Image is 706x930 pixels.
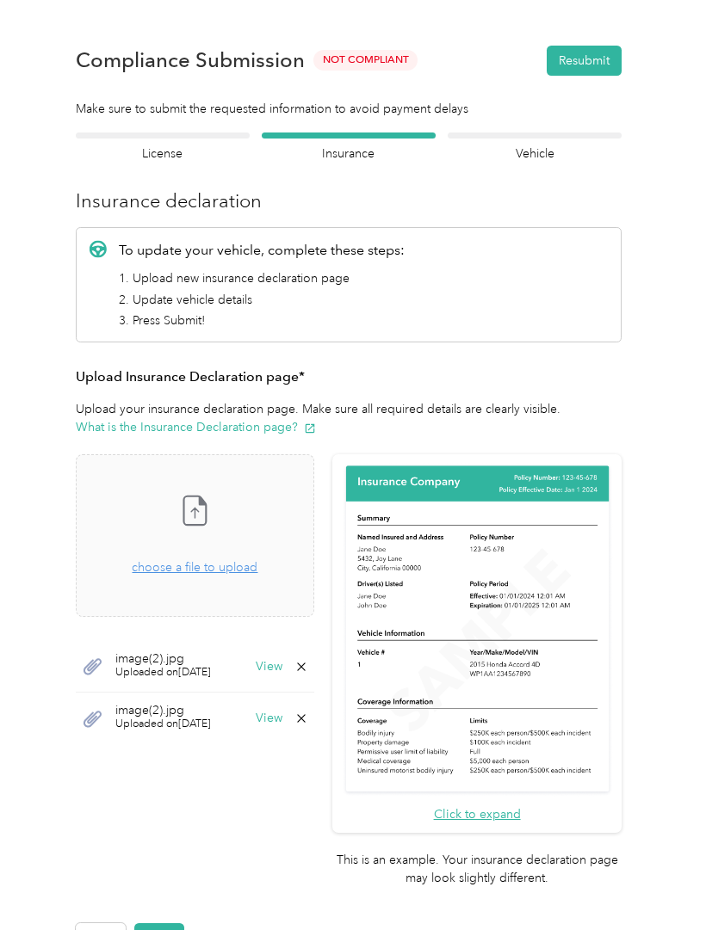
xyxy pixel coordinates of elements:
span: Not Compliant [313,50,418,70]
li: 2. Update vehicle details [119,291,405,309]
span: choose a file to upload [77,455,313,616]
p: This is an example. Your insurance declaration page may look slightly different. [332,851,622,887]
span: image(2).jpg [115,653,211,665]
li: 1. Upload new insurance declaration page [119,269,405,287]
button: View [256,712,282,724]
h3: Upload Insurance Declaration page* [76,366,622,388]
span: choose a file to upload [132,560,257,575]
p: Upload your insurance declaration page. Make sure all required details are clearly visible. [76,400,622,436]
img: Sample insurance declaration [342,463,613,796]
span: Uploaded on [DATE] [115,665,211,681]
h4: Vehicle [448,145,622,163]
h1: Compliance Submission [76,48,305,72]
span: Uploaded on [DATE] [115,717,211,732]
h3: Insurance declaration [76,187,622,215]
button: View [256,661,282,673]
h4: Insurance [262,145,436,163]
button: Click to expand [434,805,521,823]
button: Resubmit [547,46,622,76]
button: What is the Insurance Declaration page? [76,418,316,436]
iframe: Everlance-gr Chat Button Frame [610,834,706,930]
p: To update your vehicle, complete these steps: [119,240,405,261]
h4: License [76,145,250,163]
div: Make sure to submit the requested information to avoid payment delays [76,100,622,118]
span: image(2).jpg [115,705,211,717]
li: 3. Press Submit! [119,311,405,330]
